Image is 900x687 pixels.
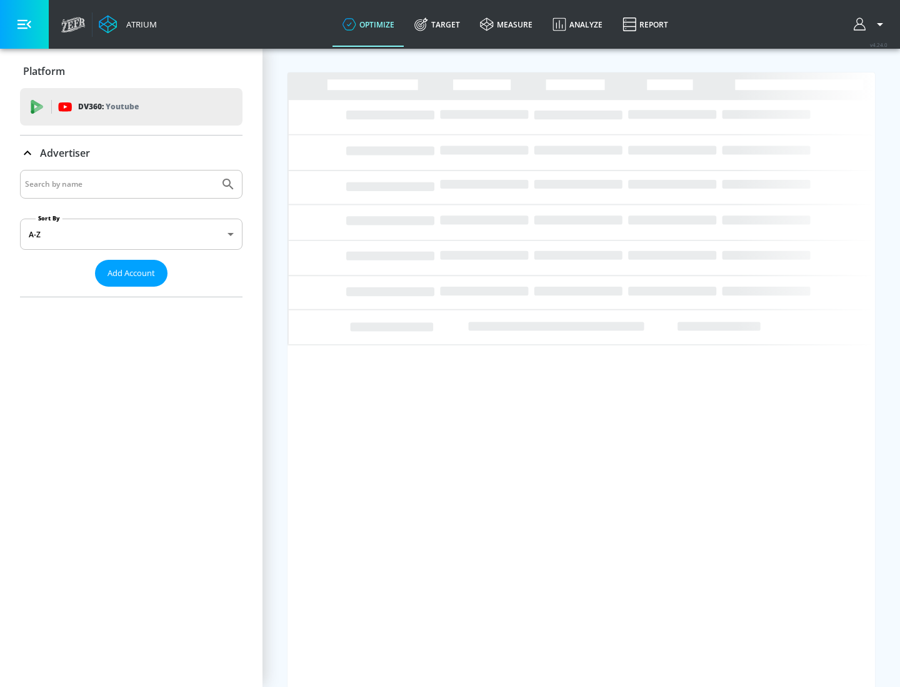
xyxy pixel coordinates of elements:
div: DV360: Youtube [20,88,242,126]
div: Advertiser [20,136,242,171]
nav: list of Advertiser [20,287,242,297]
a: measure [470,2,542,47]
span: Add Account [107,266,155,280]
p: Youtube [106,100,139,113]
div: Advertiser [20,170,242,297]
a: optimize [332,2,404,47]
div: Platform [20,54,242,89]
a: Analyze [542,2,612,47]
div: A-Z [20,219,242,250]
a: Target [404,2,470,47]
p: Platform [23,64,65,78]
span: v 4.24.0 [870,41,887,48]
a: Atrium [99,15,157,34]
div: Atrium [121,19,157,30]
label: Sort By [36,214,62,222]
button: Add Account [95,260,167,287]
p: Advertiser [40,146,90,160]
input: Search by name [25,176,214,192]
a: Report [612,2,678,47]
p: DV360: [78,100,139,114]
